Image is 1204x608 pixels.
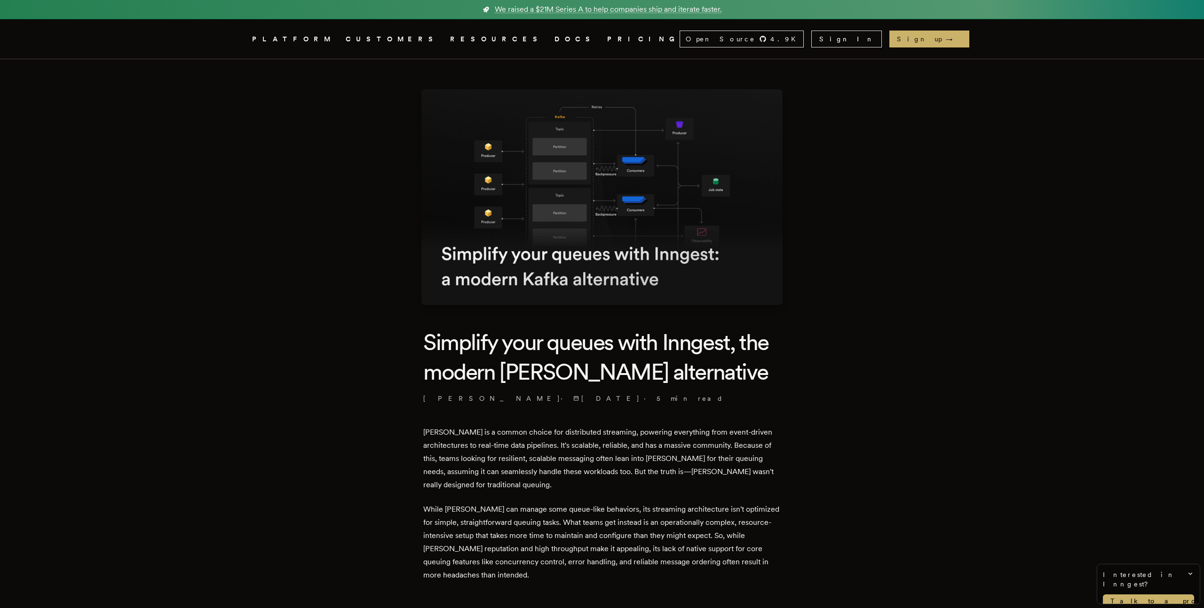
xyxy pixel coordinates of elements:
nav: Global [226,19,978,59]
h1: Simplify your queues with Inngest, the modern [PERSON_NAME] alternative [423,327,781,386]
p: [PERSON_NAME] · · [423,394,781,403]
p: While [PERSON_NAME] can manage some queue-like behaviors, its streaming architecture isn't optimi... [423,503,781,582]
span: Open Source [686,34,755,44]
span: We raised a $21M Series A to help companies ship and iterate faster. [495,4,722,15]
a: PRICING [607,33,680,45]
a: Talk to a product expert [1103,594,1194,608]
button: PLATFORM [252,33,334,45]
span: → [946,34,962,44]
button: RESOURCES [450,33,543,45]
span: Interested in Inngest? [1103,570,1194,589]
a: DOCS [554,33,596,45]
span: 4.9 K [770,34,801,44]
a: Sign In [811,31,882,47]
img: Featured image for Simplify your queues with Inngest, the modern Kafka alternative blog post [421,89,783,305]
a: Sign up [889,31,969,47]
span: 5 min read [657,394,723,403]
span: [DATE] [573,394,640,403]
p: [PERSON_NAME] is a common choice for distributed streaming, powering everything from event-driven... [423,426,781,491]
a: CUSTOMERS [346,33,439,45]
